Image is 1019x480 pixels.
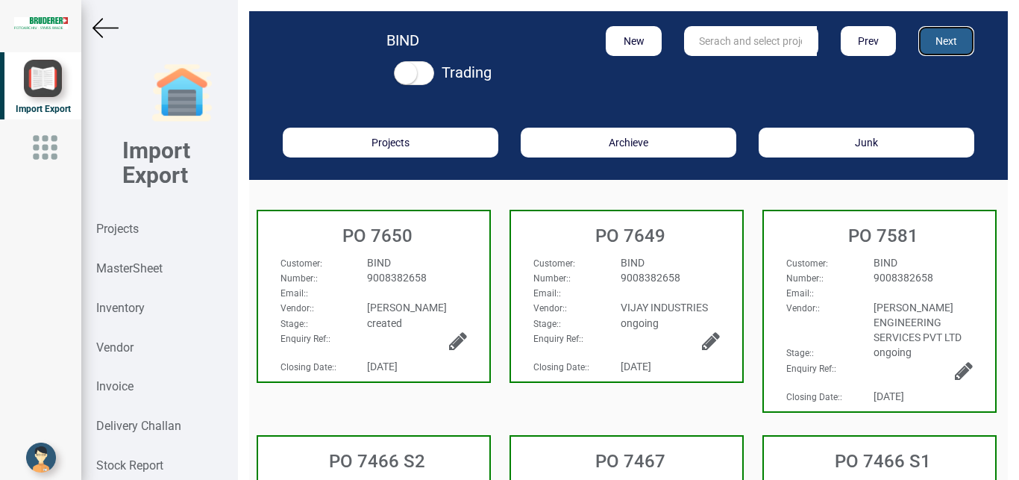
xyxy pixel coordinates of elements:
button: Junk [759,128,974,158]
span: : [786,303,820,314]
strong: Stock Report [96,458,163,473]
strong: Email: [786,288,812,299]
span: : [786,348,814,358]
strong: BIND [386,31,419,49]
h3: PO 7650 [266,226,489,246]
strong: Invoice [96,379,134,393]
span: [DATE] [621,361,651,373]
span: : [533,303,567,314]
strong: MasterSheet [96,261,163,275]
span: : [533,288,561,299]
strong: Stage: [533,319,559,329]
strong: Email: [533,288,559,299]
span: : [533,258,575,269]
span: : [786,364,836,374]
span: [DATE] [874,390,904,402]
strong: Email: [280,288,306,299]
span: : [280,258,322,269]
strong: Customer [786,258,826,269]
span: [PERSON_NAME] ENGINEERING SERVICES PVT LTD [874,302,962,343]
span: : [280,303,314,314]
span: : [786,392,842,402]
span: : [280,362,336,373]
span: 9008382658 [874,272,933,284]
strong: Closing Date: [533,362,587,373]
h3: PO 7466 S2 [266,452,489,471]
span: created [367,317,402,329]
strong: Stage: [280,319,306,329]
span: : [786,273,824,284]
span: BIND [367,257,391,269]
span: 9008382658 [367,272,427,284]
span: : [533,362,589,373]
span: : [533,334,583,344]
strong: Stage: [786,348,812,358]
span: : [280,334,330,344]
strong: Vendor: [786,303,818,314]
h3: PO 7581 [771,226,995,246]
strong: Closing Date: [280,362,334,373]
strong: Customer [280,258,320,269]
h3: PO 7649 [518,226,742,246]
strong: Vendor [96,340,134,355]
strong: Enquiry Ref: [280,334,328,344]
span: 9008382658 [621,272,680,284]
img: garage-closed.png [152,63,212,123]
span: VIJAY INDUSTRIES [621,302,708,314]
span: BIND [874,257,897,269]
span: : [786,288,814,299]
button: Projects [283,128,498,158]
strong: Delivery Challan [96,419,181,433]
button: Archieve [521,128,736,158]
strong: Customer [533,258,573,269]
strong: Trading [442,63,492,81]
span: ongoing [874,346,912,358]
span: Import Export [16,104,71,114]
strong: Vendor: [280,303,312,314]
span: [DATE] [367,361,398,373]
strong: Enquiry Ref: [786,364,834,374]
input: Serach and select project [684,26,817,56]
span: : [533,319,561,329]
strong: Number: [533,273,568,284]
button: New [606,26,662,56]
span: : [280,273,318,284]
h3: PO 7467 [518,452,742,471]
strong: Vendor: [533,303,565,314]
strong: Number: [786,273,821,284]
b: Import Export [122,137,190,188]
strong: Projects [96,222,139,236]
strong: Enquiry Ref: [533,334,581,344]
span: [PERSON_NAME] [367,302,447,314]
strong: Closing Date: [786,392,840,402]
strong: Number: [280,273,316,284]
strong: Inventory [96,301,145,315]
span: : [533,273,571,284]
span: : [280,288,308,299]
span: BIND [621,257,645,269]
h3: PO 7466 S1 [771,452,995,471]
span: : [280,319,308,329]
button: Next [918,26,974,56]
span: : [786,258,828,269]
button: Prev [841,26,897,56]
span: ongoing [621,317,659,329]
